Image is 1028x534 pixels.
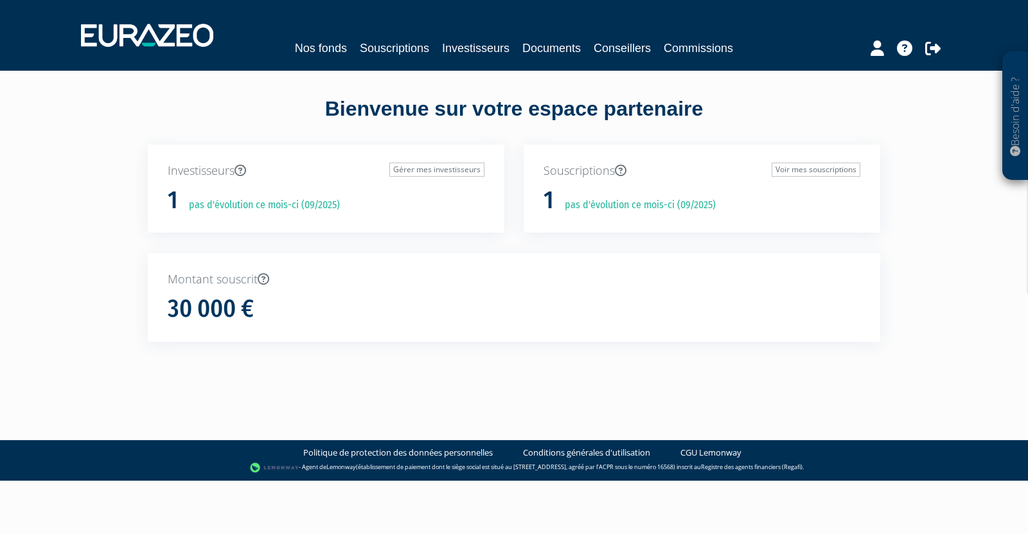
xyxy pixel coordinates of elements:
h1: 30 000 € [168,296,254,323]
a: CGU Lemonway [680,447,741,459]
img: 1732889491-logotype_eurazeo_blanc_rvb.png [81,24,213,47]
a: Souscriptions [360,39,429,57]
a: Lemonway [326,463,356,471]
a: Politique de protection des données personnelles [303,447,493,459]
a: Investisseurs [442,39,510,57]
h1: 1 [544,187,554,214]
a: Conseillers [594,39,651,57]
h1: 1 [168,187,178,214]
p: pas d'évolution ce mois-ci (09/2025) [556,198,716,213]
div: - Agent de (établissement de paiement dont le siège social est situé au [STREET_ADDRESS], agréé p... [13,461,1015,474]
p: pas d'évolution ce mois-ci (09/2025) [180,198,340,213]
p: Besoin d'aide ? [1008,58,1023,174]
div: Bienvenue sur votre espace partenaire [138,94,890,145]
img: logo-lemonway.png [250,461,299,474]
p: Montant souscrit [168,271,860,288]
a: Documents [522,39,581,57]
a: Gérer mes investisseurs [389,163,484,177]
a: Nos fonds [295,39,347,57]
a: Commissions [664,39,733,57]
a: Registre des agents financiers (Regafi) [701,463,802,471]
p: Souscriptions [544,163,860,179]
a: Conditions générales d'utilisation [523,447,650,459]
a: Voir mes souscriptions [772,163,860,177]
p: Investisseurs [168,163,484,179]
